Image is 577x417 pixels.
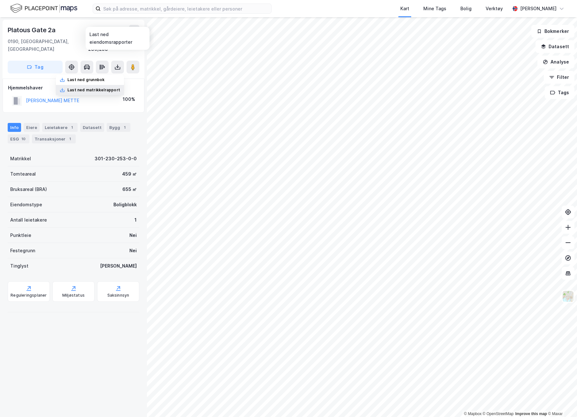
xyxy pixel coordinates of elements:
div: Datasett [80,123,104,132]
div: Boligblokk [113,201,137,208]
div: Antall leietakere [10,216,47,224]
div: Last ned matrikkelrapport [67,87,120,93]
a: OpenStreetMap [483,412,514,416]
div: Info [8,123,21,132]
div: Hjemmelshaver [8,84,139,92]
div: 100% [123,95,135,103]
div: Transaksjoner [32,134,76,143]
button: Analyse [537,56,574,68]
div: Bruksareal (BRA) [10,186,47,193]
div: [GEOGRAPHIC_DATA], 230/253 [88,38,139,53]
div: ESG [8,134,29,143]
div: 301-230-253-0-0 [95,155,137,163]
div: Saksinnsyn [107,293,129,298]
button: Filter [544,71,574,84]
div: Festegrunn [10,247,35,254]
input: Søk på adresse, matrikkel, gårdeiere, leietakere eller personer [101,4,271,13]
div: Eiendomstype [10,201,42,208]
div: Nei [129,231,137,239]
div: 0190, [GEOGRAPHIC_DATA], [GEOGRAPHIC_DATA] [8,38,88,53]
div: Mine Tags [423,5,446,12]
div: Kontrollprogram for chat [545,386,577,417]
iframe: Chat Widget [545,386,577,417]
div: Punktleie [10,231,31,239]
button: Datasett [535,40,574,53]
div: Eiere [24,123,40,132]
div: Platous Gate 2a [8,25,57,35]
button: Tag [8,61,63,73]
div: 459 ㎡ [122,170,137,178]
div: Reguleringsplaner [11,293,47,298]
div: Verktøy [486,5,503,12]
button: Bokmerker [531,25,574,38]
button: Tags [545,86,574,99]
div: [PERSON_NAME] [520,5,557,12]
div: Kart [400,5,409,12]
div: Last ned grunnbok [67,77,104,82]
div: Bygg [107,123,130,132]
div: Tomteareal [10,170,36,178]
div: Nei [129,247,137,254]
div: 1 [67,136,73,142]
div: 10 [20,136,27,142]
div: Matrikkel [10,155,31,163]
div: [PERSON_NAME] [100,262,137,270]
div: Leietakere [42,123,78,132]
a: Mapbox [464,412,481,416]
img: logo.f888ab2527a4732fd821a326f86c7f29.svg [10,3,77,14]
img: Z [562,290,574,302]
a: Improve this map [515,412,547,416]
div: Miljøstatus [62,293,85,298]
div: Tinglyst [10,262,28,270]
div: 1 [69,124,75,131]
div: 1 [121,124,128,131]
div: Bolig [460,5,472,12]
div: 655 ㎡ [122,186,137,193]
div: 1 [135,216,137,224]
